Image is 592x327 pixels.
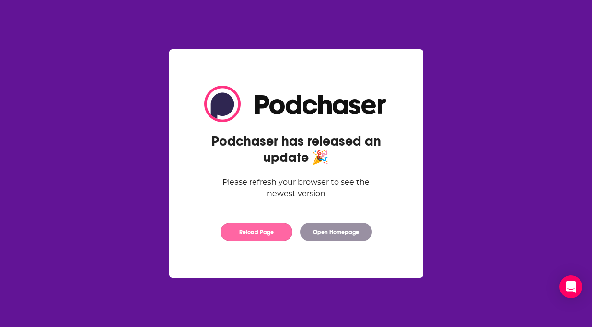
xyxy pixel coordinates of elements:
[221,223,292,241] button: Reload Page
[559,275,582,298] div: Open Intercom Messenger
[204,177,388,200] div: Please refresh your browser to see the newest version
[300,223,372,241] button: Open Homepage
[204,86,388,122] img: Logo
[204,133,388,166] h2: Podchaser has released an update 🎉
